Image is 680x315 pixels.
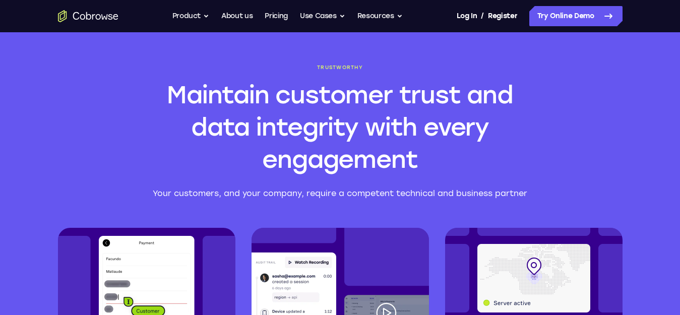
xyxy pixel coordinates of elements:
[147,187,534,200] p: Your customers, and your company, require a competent technical and business partner
[300,6,345,26] button: Use Cases
[529,6,623,26] a: Try Online Demo
[457,6,477,26] a: Log In
[147,65,534,71] span: Trustworthy
[357,6,403,26] button: Resources
[172,6,210,26] button: Product
[488,6,517,26] a: Register
[481,10,484,22] span: /
[221,6,253,26] a: About us
[58,10,118,22] a: Go to the home page
[265,6,288,26] a: Pricing
[147,79,534,175] h2: Maintain customer trust and data integrity with every engagement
